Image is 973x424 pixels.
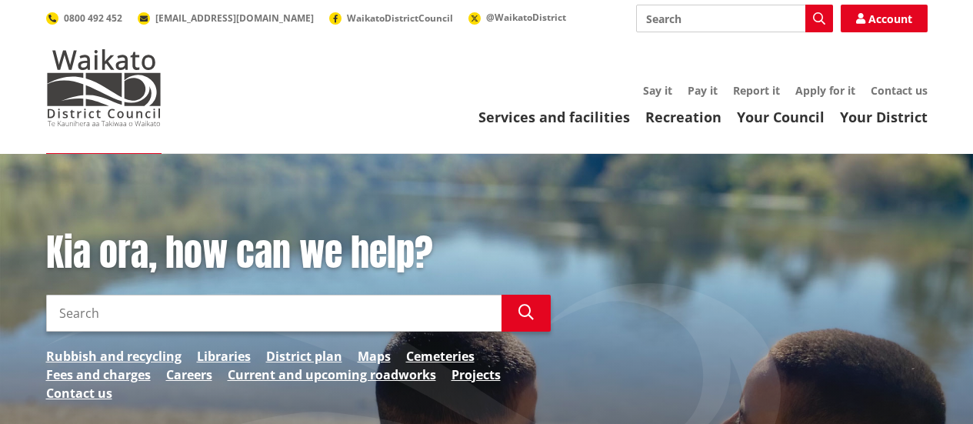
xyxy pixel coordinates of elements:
a: Careers [166,366,212,384]
a: Recreation [645,108,721,126]
a: Fees and charges [46,366,151,384]
span: WaikatoDistrictCouncil [347,12,453,25]
a: Say it [643,83,672,98]
a: Your District [840,108,928,126]
a: Account [841,5,928,32]
a: @WaikatoDistrict [468,11,566,24]
a: Report it [733,83,780,98]
a: WaikatoDistrictCouncil [329,12,453,25]
input: Search input [46,295,501,332]
a: 0800 492 452 [46,12,122,25]
a: Cemeteries [406,347,475,366]
a: Pay it [688,83,718,98]
a: Apply for it [795,83,855,98]
a: Your Council [737,108,825,126]
span: @WaikatoDistrict [486,11,566,24]
a: District plan [266,347,342,366]
a: Contact us [46,384,112,402]
a: Libraries [197,347,251,366]
a: Contact us [871,83,928,98]
a: Current and upcoming roadworks [228,366,436,384]
a: Rubbish and recycling [46,347,182,366]
a: [EMAIL_ADDRESS][DOMAIN_NAME] [138,12,314,25]
span: [EMAIL_ADDRESS][DOMAIN_NAME] [155,12,314,25]
h1: Kia ora, how can we help? [46,231,551,275]
input: Search input [636,5,833,32]
span: 0800 492 452 [64,12,122,25]
img: Waikato District Council - Te Kaunihera aa Takiwaa o Waikato [46,49,162,126]
a: Maps [358,347,391,366]
a: Projects [452,366,501,384]
a: Services and facilities [478,108,630,126]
